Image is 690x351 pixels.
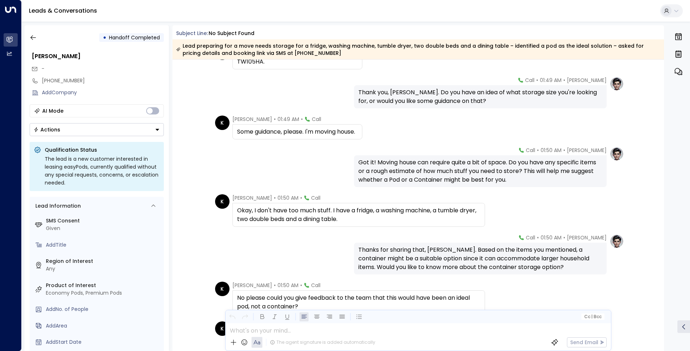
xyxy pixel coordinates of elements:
[567,147,607,154] span: [PERSON_NAME]
[536,77,538,84] span: •
[237,127,358,136] div: Some guidance, please. I'm moving house.
[46,257,161,265] label: Region of Interest
[46,338,161,346] div: AddStart Date
[537,234,539,241] span: •
[584,314,601,319] span: Cc Bcc
[541,234,562,241] span: 01:50 AM
[228,312,237,321] button: Undo
[541,147,562,154] span: 01:50 AM
[42,107,64,114] div: AI Mode
[563,77,565,84] span: •
[610,147,624,161] img: profile-logo.png
[610,77,624,91] img: profile-logo.png
[358,88,602,105] div: Thank you, [PERSON_NAME]. Do you have an idea of what storage size you're looking for, or would y...
[34,126,60,133] div: Actions
[46,322,161,330] div: AddArea
[240,312,249,321] button: Redo
[581,313,604,320] button: Cc|Bcc
[232,282,272,289] span: [PERSON_NAME]
[358,158,602,184] div: Got it! Moving house can require quite a bit of space. Do you have any specific items or a rough ...
[45,155,160,187] div: The lead is a new customer interested in leasing easyPods, currently qualified without any specia...
[526,147,535,154] span: Call
[563,147,565,154] span: •
[537,147,539,154] span: •
[176,30,208,37] span: Subject Line:
[215,282,230,296] div: K
[311,282,320,289] span: Call
[46,289,161,297] div: Economy Pods, Premium Pods
[103,31,106,44] div: •
[278,194,298,201] span: 01:50 AM
[45,146,160,153] p: Qualification Status
[567,77,607,84] span: [PERSON_NAME]
[540,77,562,84] span: 01:49 AM
[610,234,624,248] img: profile-logo.png
[237,294,480,311] div: No please could you give feedback to the team that this would have been an ideal pod, not a conta...
[563,234,565,241] span: •
[33,202,81,210] div: Lead Information
[46,305,161,313] div: AddNo. of People
[209,30,254,37] div: No subject found
[109,34,160,41] span: Handoff Completed
[46,265,161,273] div: Any
[300,194,302,201] span: •
[46,282,161,289] label: Product of Interest
[300,282,302,289] span: •
[30,123,164,136] button: Actions
[215,116,230,130] div: K
[526,234,535,241] span: Call
[274,194,276,201] span: •
[42,77,164,84] div: [PHONE_NUMBER]
[312,116,321,123] span: Call
[237,206,480,224] div: Okay, I don't have too much stuff. I have a fridge, a washing machine, a tumble dryer, two double...
[311,194,320,201] span: Call
[215,194,230,209] div: K
[215,321,230,336] div: K
[32,52,164,61] div: [PERSON_NAME]
[46,217,161,225] label: SMS Consent
[46,241,161,249] div: AddTitle
[301,116,303,123] span: •
[278,116,299,123] span: 01:49 AM
[274,116,276,123] span: •
[270,339,375,346] div: The agent signature is added automatically
[29,6,97,15] a: Leads & Conversations
[237,57,358,66] div: TW105HA.
[278,282,298,289] span: 01:50 AM
[42,89,164,96] div: AddCompany
[591,314,593,319] span: |
[358,246,602,272] div: Thanks for sharing that, [PERSON_NAME]. Based on the items you mentioned, a container might be a ...
[567,234,607,241] span: [PERSON_NAME]
[232,194,272,201] span: [PERSON_NAME]
[232,116,272,123] span: [PERSON_NAME]
[42,65,44,72] span: -
[176,42,660,57] div: Lead preparing for a move needs storage for a fridge, washing machine, tumble dryer, two double b...
[274,282,276,289] span: •
[46,225,161,232] div: Given
[30,123,164,136] div: Button group with a nested menu
[525,77,534,84] span: Call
